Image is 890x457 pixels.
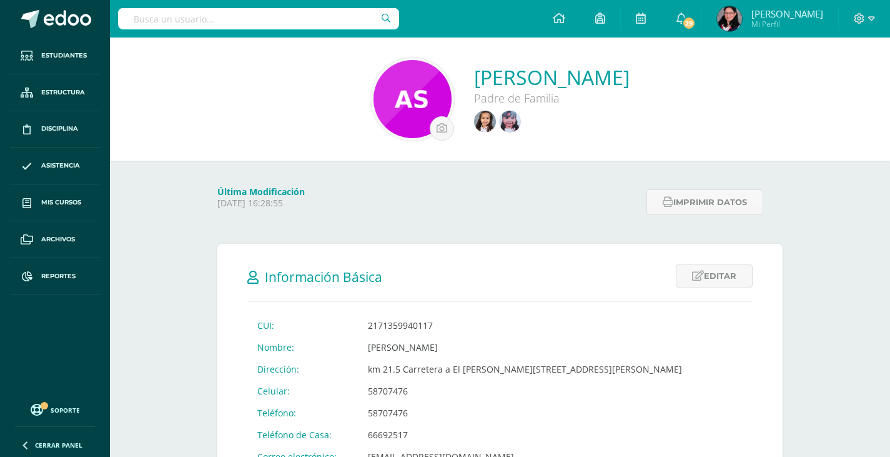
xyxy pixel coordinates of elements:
[358,358,692,380] td: km 21.5 Carretera a El [PERSON_NAME][STREET_ADDRESS][PERSON_NAME]
[10,221,100,258] a: Archivos
[358,380,692,402] td: 58707476
[10,38,100,74] a: Estudiantes
[474,111,496,133] img: 22a0efa4e1b1dff75563a4866b4ed6a3.png
[118,8,399,29] input: Busca un usuario...
[247,336,358,358] td: Nombre:
[41,234,75,244] span: Archivos
[41,51,87,61] span: Estudiantes
[41,161,80,171] span: Asistencia
[646,189,763,215] button: Imprimir datos
[247,380,358,402] td: Celular:
[676,264,753,288] a: Editar
[41,271,76,281] span: Reportes
[41,198,81,208] span: Mis cursos
[751,8,823,20] span: [PERSON_NAME]
[499,111,521,133] img: 7fbbb61d703412b8bd78b679b3d0bafb.png
[41,124,78,134] span: Disciplina
[247,424,358,446] td: Teléfono de Casa:
[717,6,742,31] img: 5b5dc2834911c0cceae0df2d5a0ff844.png
[358,424,692,446] td: 66692517
[10,148,100,184] a: Asistencia
[358,336,692,358] td: [PERSON_NAME]
[35,441,82,449] span: Cerrar panel
[217,198,639,209] p: [DATE] 16:28:55
[474,64,630,91] a: [PERSON_NAME]
[681,16,695,30] span: 29
[10,74,100,111] a: Estructura
[358,402,692,424] td: 58707476
[10,258,100,295] a: Reportes
[474,91,630,106] div: Padre de Familia
[217,186,639,198] h4: Última Modificación
[10,111,100,148] a: Disciplina
[358,314,692,336] td: 2171359940117
[265,268,382,286] span: Información Básica
[751,19,823,29] span: Mi Perfil
[41,88,85,98] span: Estructura
[247,358,358,380] td: Dirección:
[373,60,452,138] img: 61e70e731c879c602169c9232fe651c2.png
[10,184,100,221] a: Mis cursos
[15,401,95,418] a: Soporte
[51,406,80,414] span: Soporte
[247,314,358,336] td: CUI:
[247,402,358,424] td: Teléfono:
